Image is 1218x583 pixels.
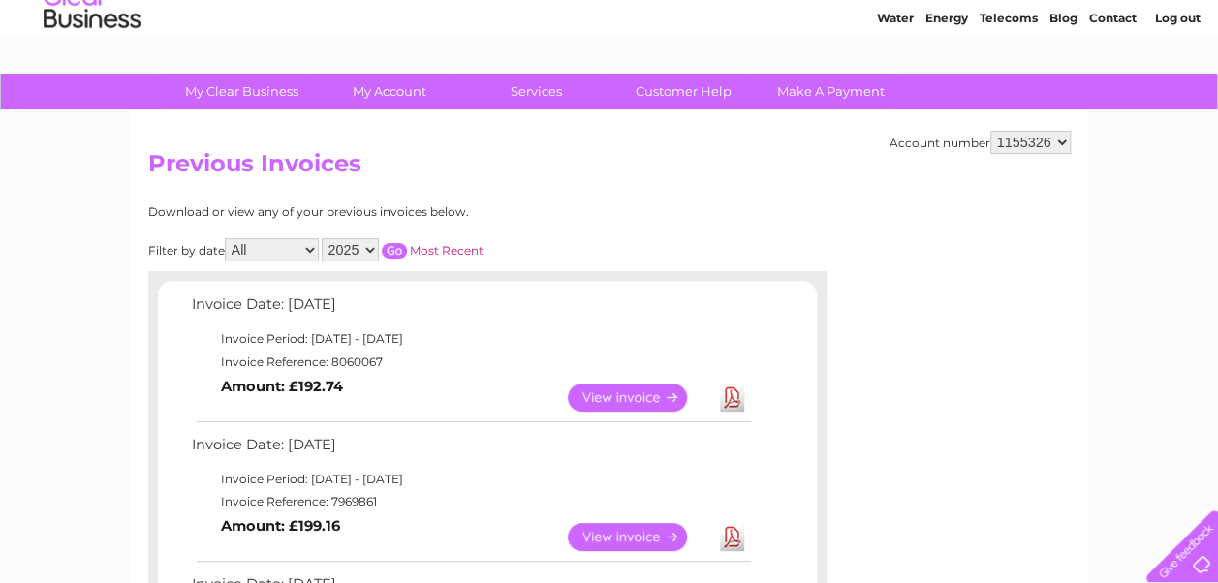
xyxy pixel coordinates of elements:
a: 0333 014 3131 [853,10,986,34]
a: Contact [1089,82,1137,97]
a: Log out [1154,82,1200,97]
div: Filter by date [148,238,657,261]
div: Account number [890,131,1071,154]
td: Invoice Reference: 8060067 [187,351,754,374]
h2: Previous Invoices [148,150,1071,187]
div: Clear Business is a trading name of Verastar Limited (registered in [GEOGRAPHIC_DATA] No. 3667643... [152,11,1068,94]
a: My Account [309,74,469,109]
td: Invoice Date: [DATE] [187,432,754,468]
td: Invoice Date: [DATE] [187,291,754,327]
a: Make A Payment [751,74,911,109]
a: View [568,523,710,551]
b: Amount: £192.74 [221,378,343,395]
div: Download or view any of your previous invoices below. [148,205,657,219]
img: logo.png [43,50,141,109]
a: Customer Help [604,74,764,109]
a: Services [456,74,616,109]
b: Amount: £199.16 [221,517,340,535]
a: Blog [1049,82,1077,97]
a: Download [720,523,744,551]
a: My Clear Business [162,74,322,109]
a: Water [877,82,914,97]
a: View [568,384,710,412]
a: Most Recent [410,243,484,258]
td: Invoice Period: [DATE] - [DATE] [187,327,754,351]
a: Download [720,384,744,412]
a: Energy [925,82,968,97]
a: Telecoms [980,82,1038,97]
td: Invoice Reference: 7969861 [187,490,754,513]
td: Invoice Period: [DATE] - [DATE] [187,468,754,491]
